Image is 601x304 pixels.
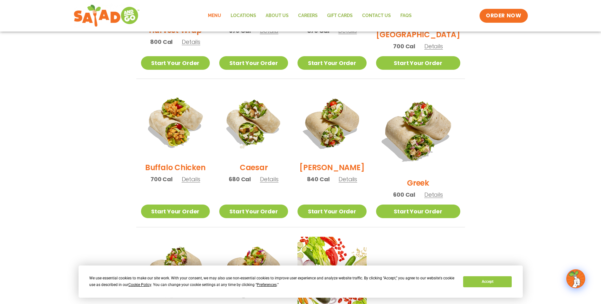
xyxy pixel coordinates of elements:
img: Product photo for Caesar Wrap [219,88,288,157]
a: Contact Us [357,9,396,23]
span: Details [424,42,443,50]
span: Details [182,38,200,46]
a: Start Your Order [376,205,460,218]
img: Product photo for Buffalo Chicken Wrap [141,88,210,157]
a: ORDER NOW [480,9,527,23]
a: GIFT CARDS [322,9,357,23]
h2: Buffalo Chicken [145,162,205,173]
span: Preferences [257,283,277,287]
div: Cookie Consent Prompt [79,265,523,298]
span: 680 Cal [229,175,251,183]
a: Locations [226,9,261,23]
span: 700 Cal [150,175,173,183]
h2: Greek [407,177,429,188]
a: Menu [203,9,226,23]
span: 700 Cal [393,42,415,51]
a: FAQs [396,9,416,23]
a: Careers [293,9,322,23]
a: About Us [261,9,293,23]
img: new-SAG-logo-768×292 [74,3,140,28]
span: 840 Cal [307,175,330,183]
span: Cookie Policy [128,283,151,287]
div: We use essential cookies to make our site work. With your consent, we may also use non-essential ... [89,275,456,288]
h2: [PERSON_NAME] [299,162,364,173]
span: Details [424,191,443,199]
a: Start Your Order [219,56,288,70]
a: Start Your Order [298,205,366,218]
span: 600 Cal [393,190,415,199]
a: Start Your Order [219,205,288,218]
span: Details [339,175,357,183]
span: Details [260,175,279,183]
span: 800 Cal [150,38,173,46]
img: Product photo for Greek Wrap [376,88,460,173]
h2: Caesar [240,162,268,173]
a: Start Your Order [141,205,210,218]
a: Start Your Order [376,56,460,70]
a: Start Your Order [298,56,366,70]
button: Accept [463,276,512,287]
img: wpChatIcon [567,270,585,288]
nav: Menu [203,9,416,23]
h2: [GEOGRAPHIC_DATA] [376,29,460,40]
img: Product photo for Cobb Wrap [298,88,366,157]
span: ORDER NOW [486,12,521,20]
a: Start Your Order [141,56,210,70]
span: Details [182,175,200,183]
